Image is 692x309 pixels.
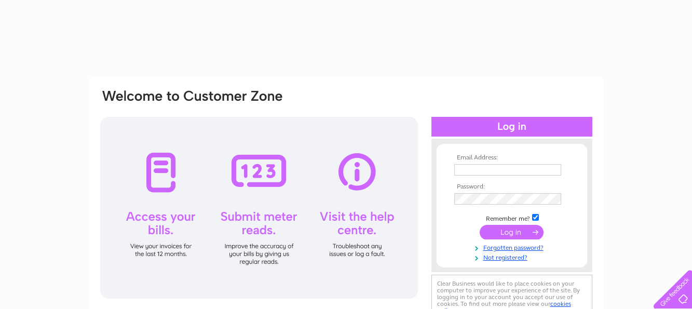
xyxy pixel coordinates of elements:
[480,225,544,239] input: Submit
[454,242,572,252] a: Forgotten password?
[452,154,572,162] th: Email Address:
[452,183,572,191] th: Password:
[454,252,572,262] a: Not registered?
[452,212,572,223] td: Remember me?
